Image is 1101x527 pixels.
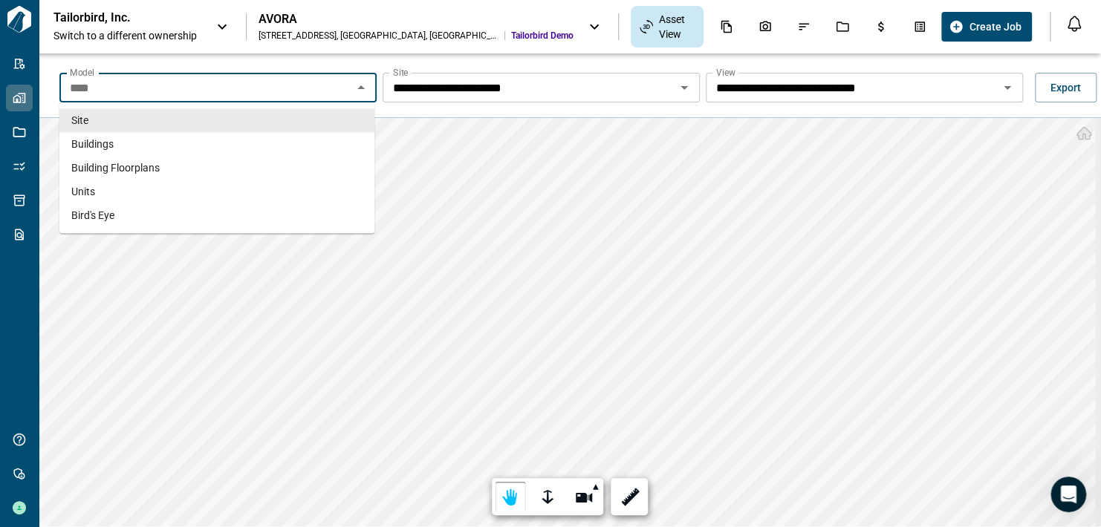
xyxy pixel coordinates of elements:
[71,160,160,175] span: Building Floorplans
[259,30,498,42] div: [STREET_ADDRESS] , [GEOGRAPHIC_DATA] , [GEOGRAPHIC_DATA]
[970,19,1022,34] span: Create Job
[71,208,114,223] span: Bird's Eye
[865,14,897,39] div: Budgets
[1050,477,1086,512] iframe: Intercom live chat
[259,12,574,27] div: AVORA
[941,12,1032,42] button: Create Job
[53,10,187,25] p: Tailorbird, Inc.
[904,14,935,39] div: Takeoff Center
[750,14,781,39] div: Photos
[788,14,819,39] div: Issues & Info
[1035,73,1097,102] button: Export
[71,113,88,128] span: Site
[511,30,574,42] span: Tailorbird Demo
[393,66,408,79] label: Site
[53,28,201,43] span: Switch to a different ownership
[71,137,114,151] span: Buildings
[711,14,742,39] div: Documents
[674,77,695,98] button: Open
[71,184,95,199] span: Units
[1062,12,1086,36] button: Open notification feed
[659,12,695,42] span: Asset View
[70,66,94,79] label: Model
[351,77,371,98] button: Close
[631,6,704,48] div: Asset View
[1050,80,1081,95] span: Export
[716,66,735,79] label: View
[827,14,858,39] div: Jobs
[997,77,1018,98] button: Open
